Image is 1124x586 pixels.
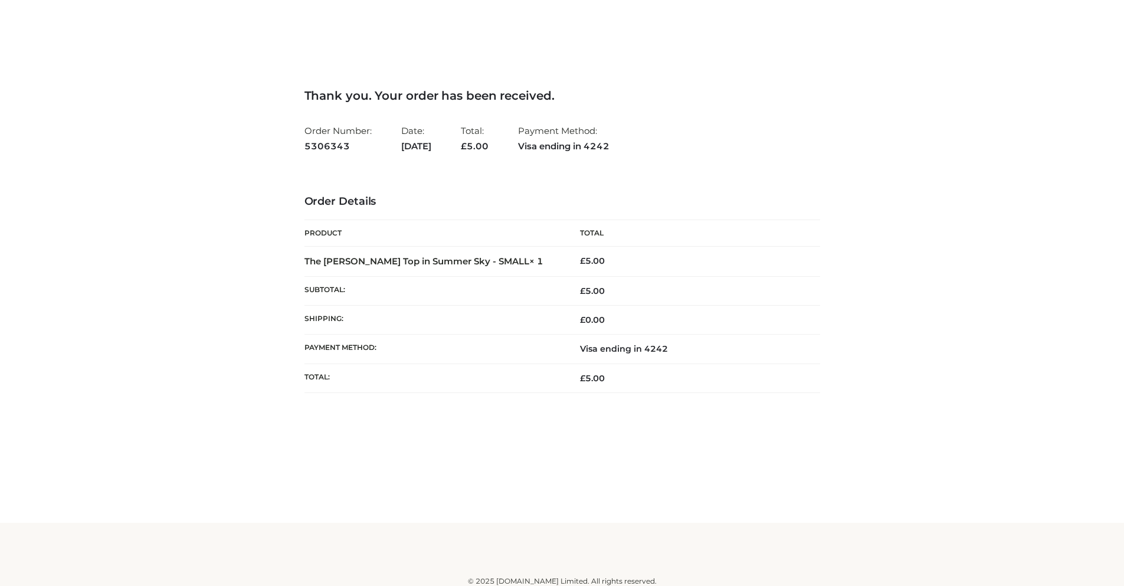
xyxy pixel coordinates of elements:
[461,140,467,152] span: £
[518,139,609,154] strong: Visa ending in 4242
[304,89,820,103] h3: Thank you. Your order has been received.
[304,220,562,247] th: Product
[529,256,543,267] strong: × 1
[304,120,372,156] li: Order Number:
[580,286,605,296] span: 5.00
[580,373,605,384] span: 5.00
[580,286,585,296] span: £
[562,335,820,364] td: Visa ending in 4242
[304,276,562,305] th: Subtotal:
[580,256,605,266] bdi: 5.00
[304,335,562,364] th: Payment method:
[562,220,820,247] th: Total
[580,373,585,384] span: £
[304,256,543,267] strong: The [PERSON_NAME] Top in Summer Sky - SMALL
[461,120,489,156] li: Total:
[401,139,431,154] strong: [DATE]
[461,140,489,152] span: 5.00
[518,120,609,156] li: Payment Method:
[580,256,585,266] span: £
[580,315,605,325] bdi: 0.00
[580,315,585,325] span: £
[304,195,820,208] h3: Order Details
[304,139,372,154] strong: 5306343
[304,306,562,335] th: Shipping:
[401,120,431,156] li: Date:
[304,364,562,392] th: Total:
